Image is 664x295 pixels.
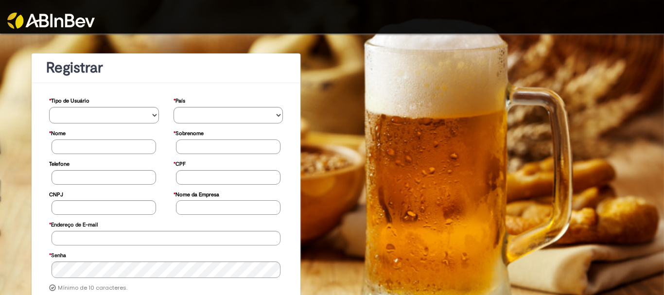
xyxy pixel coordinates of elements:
[174,156,186,170] label: CPF
[58,284,127,292] label: Mínimo de 10 caracteres.
[49,125,66,139] label: Nome
[46,60,286,76] h1: Registrar
[174,187,219,201] label: Nome da Empresa
[7,13,95,29] img: ABInbev-white.png
[49,156,70,170] label: Telefone
[49,93,89,107] label: Tipo de Usuário
[174,125,204,139] label: Sobrenome
[49,247,66,261] label: Senha
[49,217,98,231] label: Endereço de E-mail
[174,93,185,107] label: País
[49,187,63,201] label: CNPJ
